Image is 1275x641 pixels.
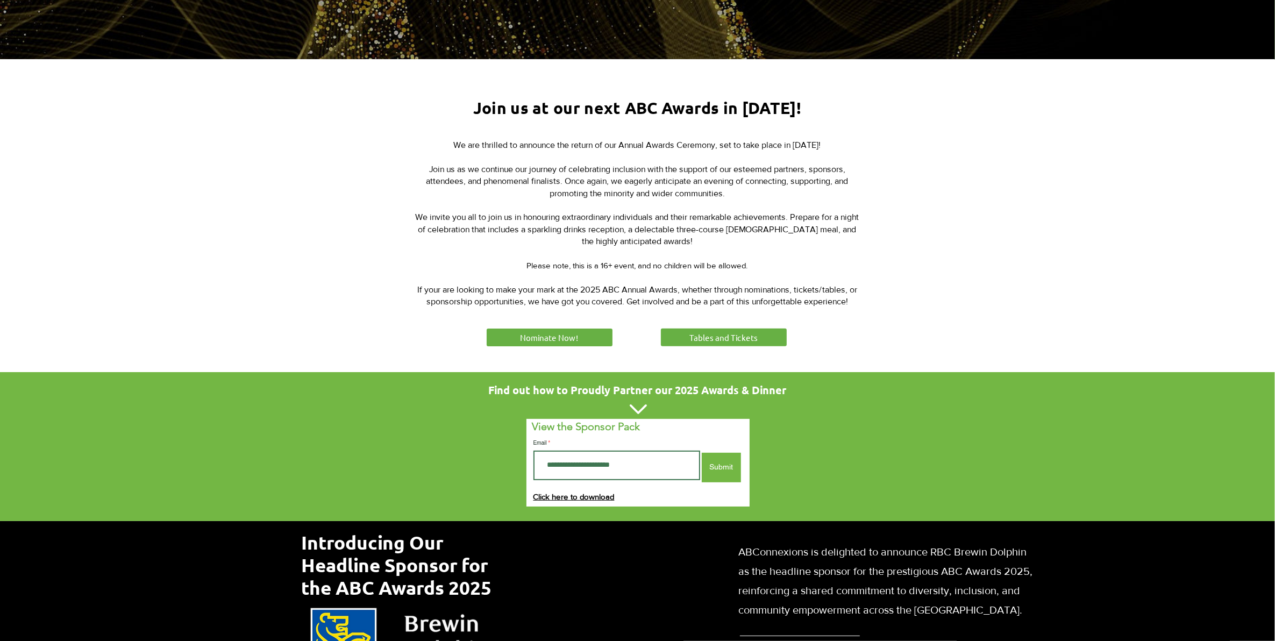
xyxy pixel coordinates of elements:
[689,332,758,343] span: Tables and Tickets
[533,440,700,446] label: Email
[659,327,788,348] a: Tables and Tickets
[738,546,1032,616] span: ABConnexions is delighted to announce RBC Brewin Dolphin as the headline sponsor for the prestigi...
[527,261,748,270] span: Please note, this is a 16+ event, and no children will be allowed.
[485,327,614,348] a: Nominate Now!
[416,212,859,246] span: We invite you all to join us in honouring extraordinary individuals and their remarkable achievem...
[521,332,579,343] span: Nominate Now!
[417,285,857,306] span: If your are looking to make your mark at the 2025 ABC Annual Awards, whether through nominations,...
[532,420,640,433] span: View the Sponsor Pack
[426,165,849,198] span: Join us as we continue our journey of celebrating inclusion with the support of our esteemed part...
[473,98,801,118] span: Join us at our next ABC Awards in [DATE]!
[702,453,741,482] button: Submit
[709,462,733,473] span: Submit
[489,383,787,397] span: Find out how to Proudly Partner our 2025 Awards & Dinner
[533,492,615,501] a: Click here to download
[454,140,821,149] span: We are thrilled to announce the return of our Annual Awards Ceremony, set to take place in [DATE]!
[301,531,492,599] span: Introducing Our Headline Sponsor for the ABC Awards 2025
